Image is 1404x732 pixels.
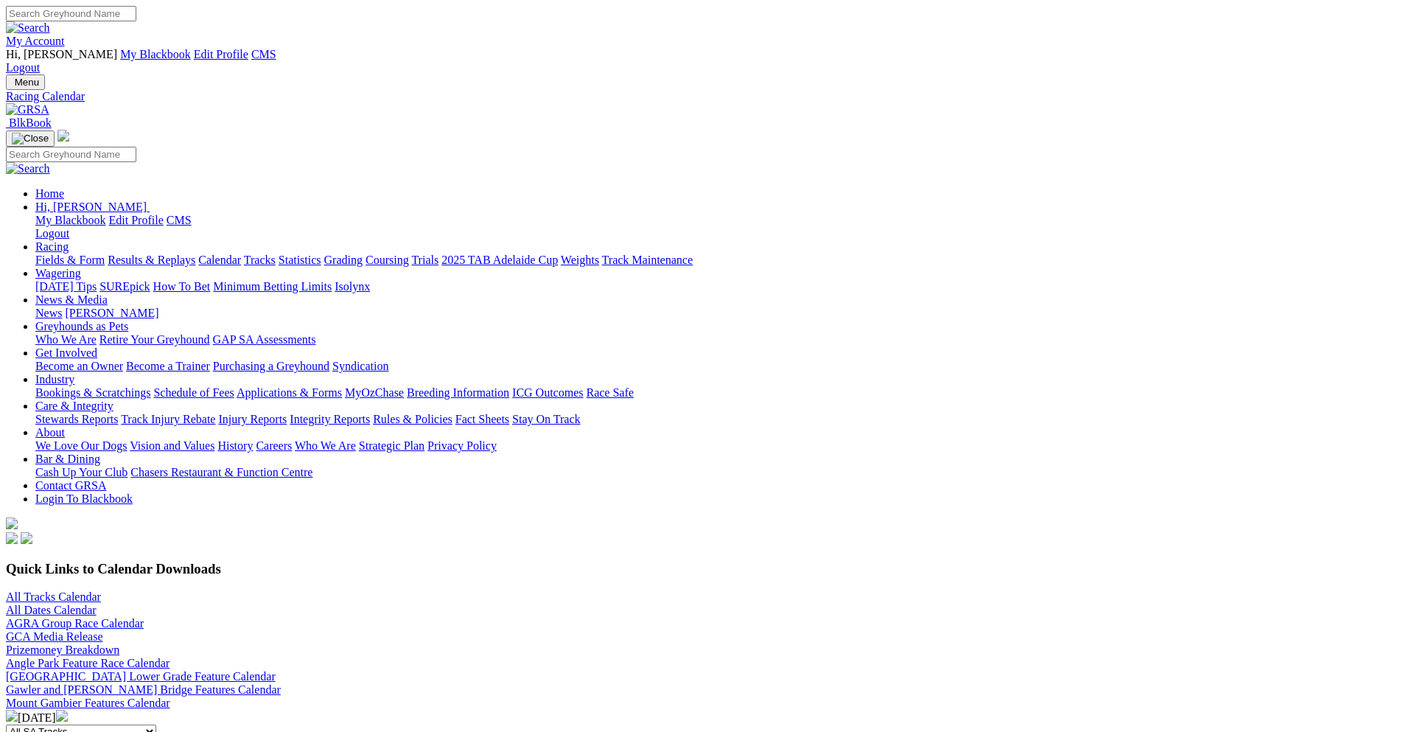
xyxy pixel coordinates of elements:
[251,48,276,60] a: CMS
[441,254,558,266] a: 2025 TAB Adelaide Cup
[35,307,1398,320] div: News & Media
[6,103,49,116] img: GRSA
[411,254,439,266] a: Trials
[35,280,1398,293] div: Wagering
[237,386,342,399] a: Applications & Forms
[6,162,50,175] img: Search
[35,254,1398,267] div: Racing
[6,710,18,722] img: chevron-left-pager-white.svg
[6,48,117,60] span: Hi, [PERSON_NAME]
[512,386,583,399] a: ICG Outcomes
[6,21,50,35] img: Search
[153,386,234,399] a: Schedule of Fees
[6,130,55,147] button: Toggle navigation
[35,439,1398,453] div: About
[35,267,81,279] a: Wagering
[6,90,1398,103] a: Racing Calendar
[6,147,136,162] input: Search
[35,254,105,266] a: Fields & Form
[295,439,356,452] a: Who We Are
[35,293,108,306] a: News & Media
[6,670,276,683] a: [GEOGRAPHIC_DATA] Lower Grade Feature Calendar
[6,710,1398,725] div: [DATE]
[57,130,69,142] img: logo-grsa-white.png
[130,439,214,452] a: Vision and Values
[120,48,191,60] a: My Blackbook
[279,254,321,266] a: Statistics
[35,400,113,412] a: Care & Integrity
[99,280,150,293] a: SUREpick
[6,74,45,90] button: Toggle navigation
[6,35,65,47] a: My Account
[35,413,1398,426] div: Care & Integrity
[6,48,1398,74] div: My Account
[35,307,62,319] a: News
[561,254,599,266] a: Weights
[213,360,329,372] a: Purchasing a Greyhound
[332,360,388,372] a: Syndication
[35,466,128,478] a: Cash Up Your Club
[6,644,119,656] a: Prizemoney Breakdown
[21,532,32,544] img: twitter.svg
[9,116,52,129] span: BlkBook
[366,254,409,266] a: Coursing
[35,426,65,439] a: About
[6,532,18,544] img: facebook.svg
[602,254,693,266] a: Track Maintenance
[586,386,633,399] a: Race Safe
[35,201,150,213] a: Hi, [PERSON_NAME]
[6,517,18,529] img: logo-grsa-white.png
[194,48,248,60] a: Edit Profile
[6,617,144,630] a: AGRA Group Race Calendar
[373,413,453,425] a: Rules & Policies
[6,6,136,21] input: Search
[35,201,147,213] span: Hi, [PERSON_NAME]
[6,697,170,709] a: Mount Gambier Features Calendar
[407,386,509,399] a: Breeding Information
[109,214,164,226] a: Edit Profile
[167,214,192,226] a: CMS
[153,280,211,293] a: How To Bet
[35,479,106,492] a: Contact GRSA
[99,333,210,346] a: Retire Your Greyhound
[12,133,49,144] img: Close
[6,590,101,603] a: All Tracks Calendar
[6,116,52,129] a: BlkBook
[35,453,100,465] a: Bar & Dining
[108,254,195,266] a: Results & Replays
[35,373,74,386] a: Industry
[35,214,106,226] a: My Blackbook
[35,439,127,452] a: We Love Our Dogs
[6,604,97,616] a: All Dates Calendar
[290,413,370,425] a: Integrity Reports
[455,413,509,425] a: Fact Sheets
[6,561,1398,577] h3: Quick Links to Calendar Downloads
[65,307,158,319] a: [PERSON_NAME]
[121,413,215,425] a: Track Injury Rebate
[35,227,69,240] a: Logout
[35,333,97,346] a: Who We Are
[15,77,39,88] span: Menu
[345,386,404,399] a: MyOzChase
[56,710,68,722] img: chevron-right-pager-white.svg
[35,360,1398,373] div: Get Involved
[35,386,1398,400] div: Industry
[256,439,292,452] a: Careers
[35,214,1398,240] div: Hi, [PERSON_NAME]
[244,254,276,266] a: Tracks
[6,61,40,74] a: Logout
[6,657,170,669] a: Angle Park Feature Race Calendar
[35,333,1398,346] div: Greyhounds as Pets
[35,360,123,372] a: Become an Owner
[35,413,118,425] a: Stewards Reports
[35,386,150,399] a: Bookings & Scratchings
[359,439,425,452] a: Strategic Plan
[324,254,363,266] a: Grading
[35,346,97,359] a: Get Involved
[217,439,253,452] a: History
[130,466,312,478] a: Chasers Restaurant & Function Centre
[218,413,287,425] a: Injury Reports
[35,187,64,200] a: Home
[35,492,133,505] a: Login To Blackbook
